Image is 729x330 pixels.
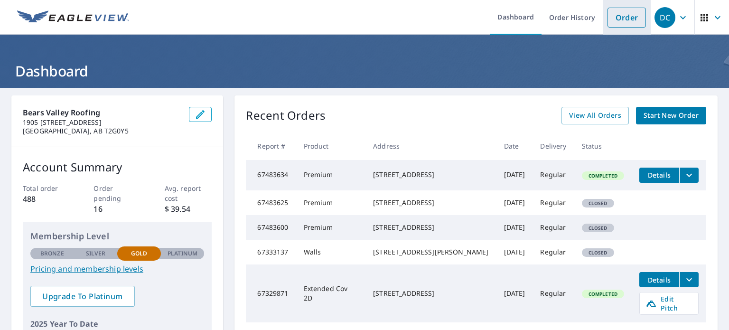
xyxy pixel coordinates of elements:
span: Closed [583,225,613,231]
span: View All Orders [569,110,621,122]
td: [DATE] [496,264,533,322]
p: Total order [23,183,70,193]
p: [GEOGRAPHIC_DATA], AB T2G0Y5 [23,127,181,135]
button: filesDropdownBtn-67329871 [679,272,699,287]
td: [DATE] [496,190,533,215]
td: Premium [296,215,366,240]
button: detailsBtn-67329871 [639,272,679,287]
td: Walls [296,240,366,264]
div: [STREET_ADDRESS] [373,223,488,232]
td: Regular [533,215,574,240]
p: Silver [86,249,106,258]
td: Regular [533,240,574,264]
span: Details [645,275,673,284]
td: 67333137 [246,240,296,264]
td: [DATE] [496,160,533,190]
p: Platinum [168,249,197,258]
td: [DATE] [496,215,533,240]
th: Report # [246,132,296,160]
td: 67329871 [246,264,296,322]
p: Bears Valley Roofing [23,107,181,118]
td: [DATE] [496,240,533,264]
div: [STREET_ADDRESS][PERSON_NAME] [373,247,488,257]
td: Regular [533,160,574,190]
span: Edit Pitch [645,294,692,312]
p: Account Summary [23,159,212,176]
div: [STREET_ADDRESS] [373,198,488,207]
button: detailsBtn-67483634 [639,168,679,183]
a: Start New Order [636,107,706,124]
p: Recent Orders [246,107,326,124]
div: DC [654,7,675,28]
a: Edit Pitch [639,292,699,315]
a: Upgrade To Platinum [30,286,135,307]
p: 16 [93,203,141,215]
th: Delivery [533,132,574,160]
th: Date [496,132,533,160]
td: Premium [296,190,366,215]
th: Status [574,132,632,160]
td: 67483634 [246,160,296,190]
span: Start New Order [644,110,699,122]
th: Address [365,132,496,160]
a: Order [607,8,646,28]
div: [STREET_ADDRESS] [373,170,488,179]
span: Completed [583,172,623,179]
button: filesDropdownBtn-67483634 [679,168,699,183]
p: Avg. report cost [165,183,212,203]
p: 2025 Year To Date [30,318,204,330]
p: 1905 [STREET_ADDRESS] [23,118,181,127]
th: Product [296,132,366,160]
p: Membership Level [30,230,204,243]
span: Completed [583,291,623,297]
h1: Dashboard [11,61,718,81]
td: 67483625 [246,190,296,215]
span: Closed [583,200,613,207]
p: Gold [131,249,147,258]
p: Order pending [93,183,141,203]
img: EV Logo [17,10,129,25]
p: 488 [23,193,70,205]
td: Premium [296,160,366,190]
a: View All Orders [561,107,629,124]
td: Regular [533,190,574,215]
td: Extended Cov 2D [296,264,366,322]
span: Closed [583,249,613,256]
span: Upgrade To Platinum [38,291,127,302]
span: Details [645,170,673,179]
div: [STREET_ADDRESS] [373,289,488,298]
td: Regular [533,264,574,322]
td: 67483600 [246,215,296,240]
p: Bronze [40,249,64,258]
a: Pricing and membership levels [30,263,204,274]
p: $ 39.54 [165,203,212,215]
